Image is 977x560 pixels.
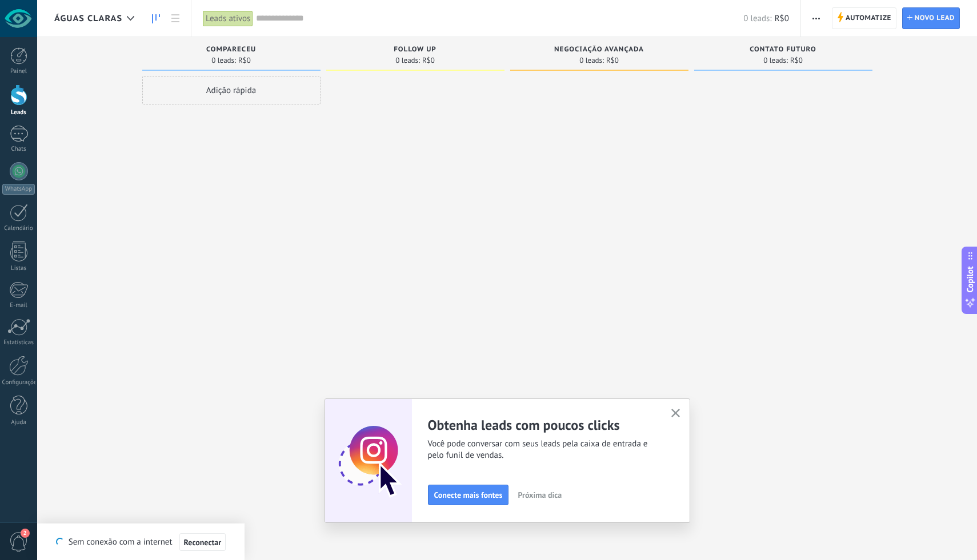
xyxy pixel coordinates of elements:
[846,8,891,29] span: Automatize
[763,57,788,64] span: 0 leads:
[2,265,35,272] div: Listas
[184,538,222,546] span: Reconectar
[146,7,166,30] a: Leads
[203,10,253,27] div: Leads ativos
[606,57,619,64] span: R$0
[142,76,321,104] div: Adição rápida
[434,491,503,499] span: Conecte mais fontes
[750,46,816,54] span: CONTATO FUTURO
[428,416,658,434] h2: Obtenha leads com poucos clicks
[394,46,437,54] span: FOLLOW UP
[238,57,251,64] span: R$0
[2,146,35,153] div: Chats
[2,109,35,116] div: Leads
[2,419,35,426] div: Ajuda
[790,57,803,64] span: R$0
[428,485,509,505] button: Conecte mais fontes
[332,46,499,55] div: FOLLOW UP
[964,266,976,292] span: Copilot
[512,486,567,503] button: Próxima dica
[56,533,226,551] div: Sem conexão com a internet
[395,57,420,64] span: 0 leads:
[211,57,236,64] span: 0 leads:
[579,57,604,64] span: 0 leads:
[2,339,35,347] div: Estatísticas
[179,533,226,551] button: Reconectar
[206,46,256,54] span: COMPARECEU
[2,68,35,75] div: Painel
[166,7,185,30] a: Lista
[2,379,35,386] div: Configurações
[700,46,867,55] div: CONTATO FUTURO
[554,46,644,54] span: Negociação AVANÇADA
[2,225,35,232] div: Calendário
[518,491,562,499] span: Próxima dica
[21,529,30,538] span: 2
[808,7,824,29] button: Mais
[775,13,789,24] span: R$0
[915,8,955,29] span: Novo lead
[2,302,35,309] div: E-mail
[832,7,896,29] a: Automatize
[2,184,35,195] div: WhatsApp
[516,46,683,55] div: Negociação AVANÇADA
[54,13,122,24] span: ÁGUAS CLARAS
[743,13,771,24] span: 0 leads:
[148,46,315,55] div: COMPARECEU
[902,7,960,29] a: Novo lead
[428,438,658,461] span: Você pode conversar com seus leads pela caixa de entrada e pelo funil de vendas.
[422,57,435,64] span: R$0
